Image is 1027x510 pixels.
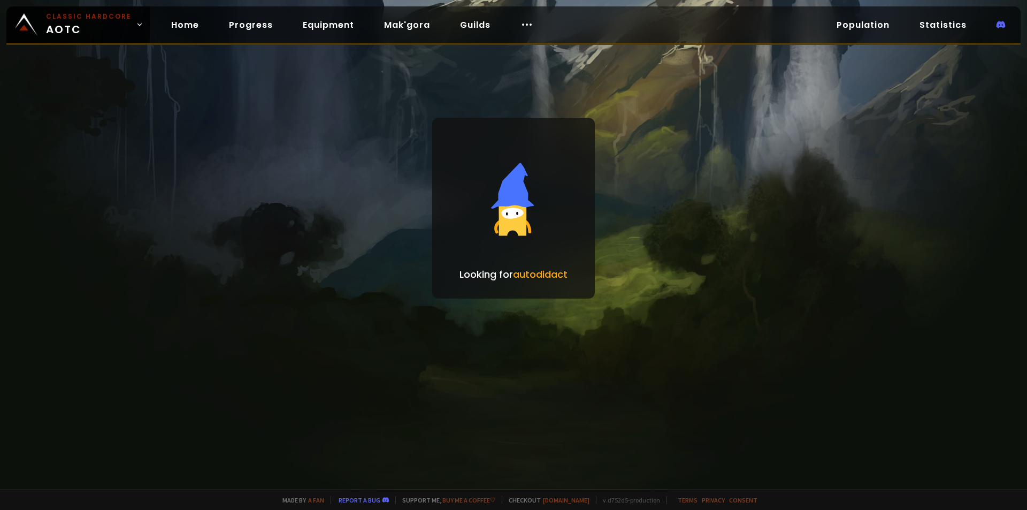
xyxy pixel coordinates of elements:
span: AOTC [46,12,132,37]
a: [DOMAIN_NAME] [543,496,589,504]
small: Classic Hardcore [46,12,132,21]
a: Progress [220,14,281,36]
a: Report a bug [339,496,380,504]
p: Looking for [459,267,568,281]
a: a fan [308,496,324,504]
a: Population [828,14,898,36]
a: Classic HardcoreAOTC [6,6,150,43]
span: Checkout [502,496,589,504]
a: Statistics [911,14,975,36]
span: autodidact [513,268,568,281]
a: Terms [678,496,698,504]
span: v. d752d5 - production [596,496,660,504]
a: Home [163,14,208,36]
a: Consent [729,496,757,504]
a: Buy me a coffee [442,496,495,504]
a: Mak'gora [375,14,439,36]
a: Guilds [451,14,499,36]
span: Made by [276,496,324,504]
span: Support me, [395,496,495,504]
a: Equipment [294,14,363,36]
a: Privacy [702,496,725,504]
